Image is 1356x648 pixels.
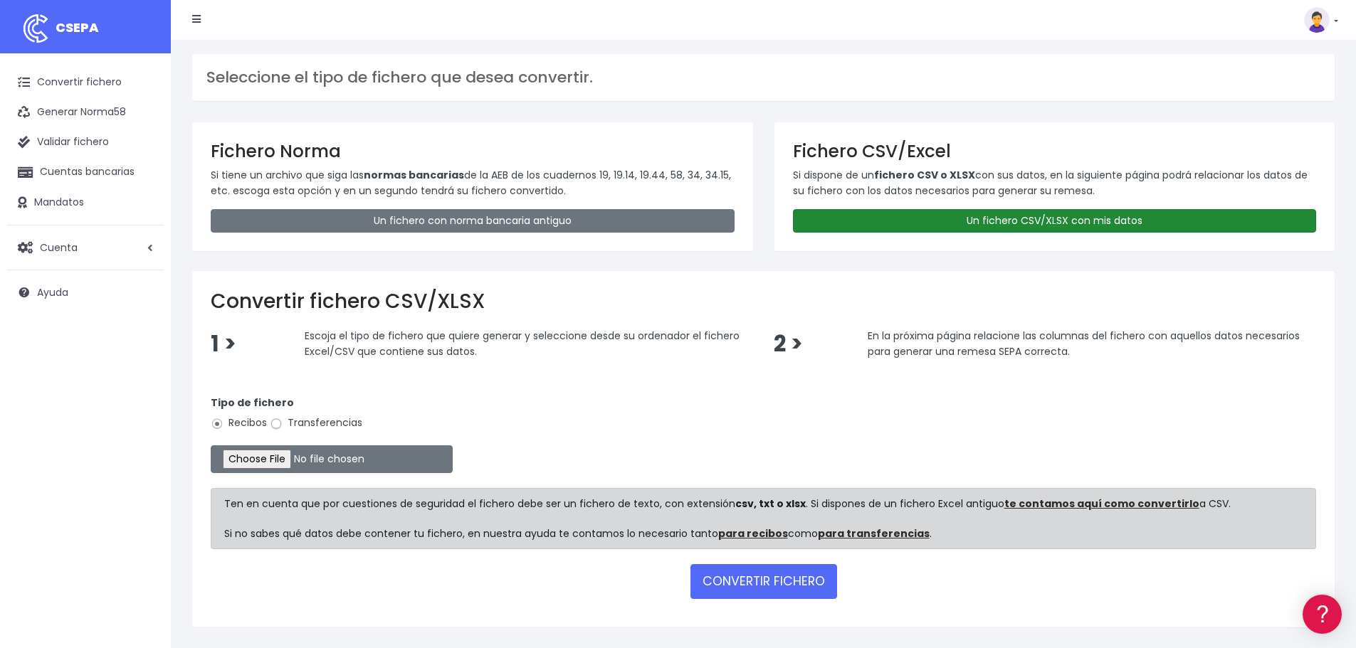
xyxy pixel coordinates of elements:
div: Programadores [14,341,270,355]
a: Ayuda [7,277,164,307]
a: te contamos aquí como convertirlo [1004,496,1199,511]
button: Contáctanos [14,381,270,405]
a: Mandatos [7,188,164,218]
span: CSEPA [56,18,99,36]
a: Convertir fichero [7,68,164,97]
a: General [14,305,270,327]
a: Validar fichero [7,127,164,157]
span: Ayuda [37,285,68,299]
div: Convertir ficheros [14,157,270,171]
button: CONVERTIR FICHERO [690,564,837,598]
a: Formatos [14,180,270,202]
a: para recibos [718,526,788,541]
a: para transferencias [818,526,930,541]
a: Un fichero con norma bancaria antiguo [211,209,735,233]
img: profile [1304,7,1330,33]
div: Ten en cuenta que por cuestiones de seguridad el fichero debe ser un fichero de texto, con extens... [211,488,1316,549]
strong: csv, txt o xlsx [735,496,806,511]
h3: Seleccione el tipo de fichero que desea convertir. [206,68,1320,87]
label: Recibos [211,415,267,430]
div: Información general [14,99,270,112]
strong: Tipo de fichero [211,395,294,410]
a: Información general [14,121,270,143]
a: Generar Norma58 [7,97,164,127]
h2: Convertir fichero CSV/XLSX [211,290,1316,314]
a: POWERED BY ENCHANT [196,410,274,423]
span: Cuenta [40,240,78,254]
a: Perfiles de empresas [14,246,270,268]
span: 2 > [774,329,803,359]
a: Videotutoriales [14,224,270,246]
a: Cuenta [7,233,164,262]
p: Si tiene un archivo que siga las de la AEB de los cuadernos 19, 19.14, 19.44, 58, 34, 34.15, etc.... [211,167,735,199]
h3: Fichero Norma [211,141,735,161]
p: Si dispone de un con sus datos, en la siguiente página podrá relacionar los datos de su fichero c... [793,167,1317,199]
div: Facturación [14,282,270,296]
a: Un fichero CSV/XLSX con mis datos [793,209,1317,233]
h3: Fichero CSV/Excel [793,141,1317,161]
label: Transferencias [270,415,362,430]
a: Cuentas bancarias [7,157,164,187]
img: logo [18,11,53,46]
strong: fichero CSV o XLSX [874,168,975,182]
a: API [14,363,270,386]
span: 1 > [211,329,236,359]
strong: normas bancarias [364,168,464,182]
span: Escoja el tipo de fichero que quiere generar y seleccione desde su ordenador el fichero Excel/CSV... [305,329,740,358]
a: Problemas habituales [14,202,270,224]
span: En la próxima página relacione las columnas del fichero con aquellos datos necesarios para genera... [868,329,1300,358]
